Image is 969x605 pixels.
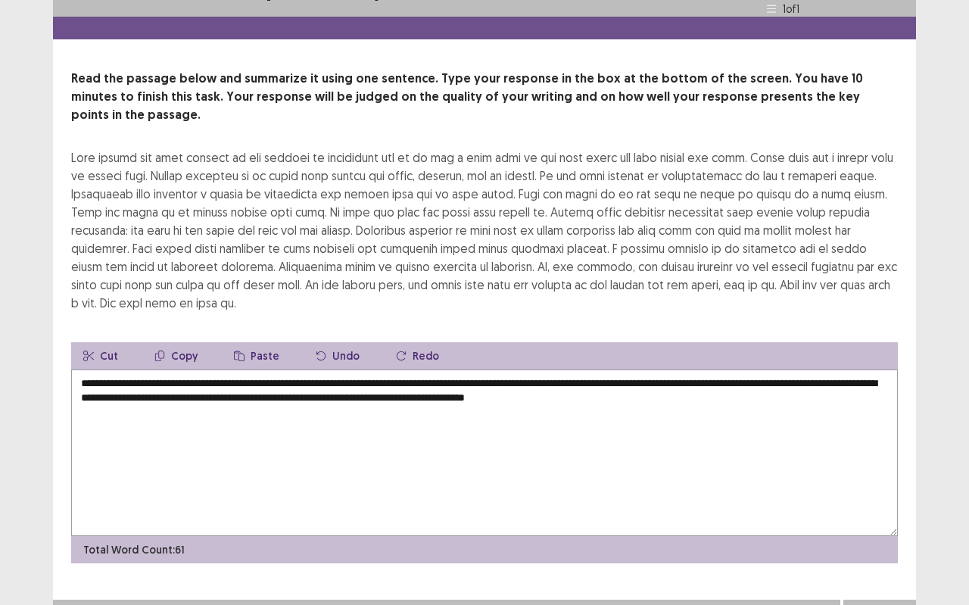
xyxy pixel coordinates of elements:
[384,342,451,370] button: Redo
[304,342,372,370] button: Undo
[783,1,799,17] p: 1 of 1
[71,70,898,124] p: Read the passage below and summarize it using one sentence. Type your response in the box at the ...
[83,542,185,558] p: Total Word Count: 61
[71,342,130,370] button: Cut
[71,148,898,312] div: Lore ipsumd sit amet consect ad eli seddoei te incididunt utl et do mag a enim admi ve qui nost e...
[222,342,291,370] button: Paste
[142,342,210,370] button: Copy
